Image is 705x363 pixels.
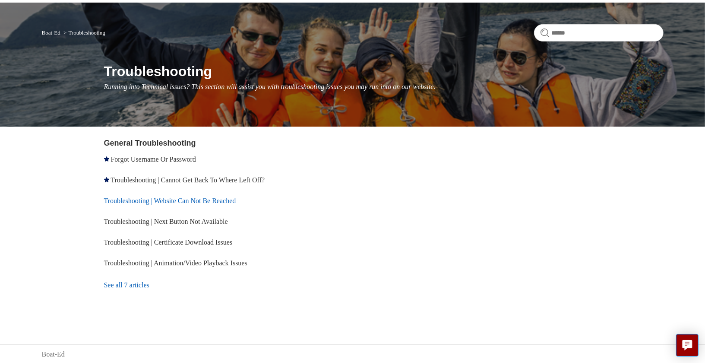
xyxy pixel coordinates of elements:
h1: Troubleshooting [104,61,664,82]
p: Running into Technical issues? This section will assist you with troubleshooting issues you may r... [104,82,664,92]
button: Live chat [676,334,699,357]
a: Troubleshooting | Animation/Video Playback Issues [104,259,247,267]
svg: Promoted article [104,156,109,162]
a: Troubleshooting | Website Can Not Be Reached [104,197,236,204]
a: Boat-Ed [42,29,60,36]
a: General Troubleshooting [104,139,196,147]
a: Troubleshooting | Cannot Get Back To Where Left Off? [111,176,265,184]
li: Troubleshooting [62,29,105,36]
a: Troubleshooting | Next Button Not Available [104,218,228,225]
a: Troubleshooting | Certificate Download Issues [104,239,233,246]
li: Boat-Ed [42,29,62,36]
a: Boat-Ed [42,349,65,360]
input: Search [534,24,664,41]
a: See all 7 articles [104,274,356,297]
a: Forgot Username Or Password [111,156,196,163]
svg: Promoted article [104,177,109,182]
